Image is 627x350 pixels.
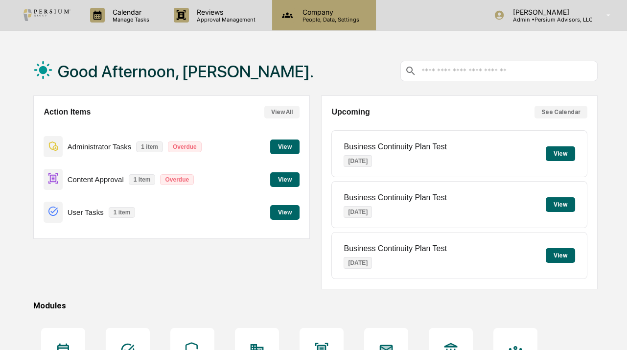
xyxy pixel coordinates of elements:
button: View All [264,106,300,118]
p: [DATE] [344,257,372,269]
p: Content Approval [68,175,124,184]
p: Business Continuity Plan Test [344,244,446,253]
button: See Calendar [534,106,587,118]
p: User Tasks [68,208,104,216]
p: Admin • Persium Advisors, LLC [505,16,592,23]
p: Overdue [168,141,202,152]
p: Company [295,8,364,16]
div: Modules [33,301,598,310]
h2: Action Items [44,108,91,117]
a: View [270,207,300,216]
a: View [270,141,300,151]
p: 1 item [136,141,163,152]
p: [DATE] [344,155,372,167]
button: View [270,205,300,220]
p: [PERSON_NAME] [505,8,592,16]
p: Approval Management [189,16,260,23]
p: Administrator Tasks [68,142,132,151]
h2: Upcoming [331,108,370,117]
p: Business Continuity Plan Test [344,142,446,151]
p: Manage Tasks [105,16,154,23]
p: Reviews [189,8,260,16]
button: View [546,248,575,263]
p: 1 item [109,207,136,218]
p: Overdue [160,174,194,185]
p: 1 item [129,174,156,185]
p: Business Continuity Plan Test [344,193,446,202]
a: View [270,174,300,184]
button: View [270,140,300,154]
h1: Good Afternoon, [PERSON_NAME]. [58,62,314,81]
button: View [270,172,300,187]
button: View [546,197,575,212]
button: View [546,146,575,161]
img: logo [23,9,70,21]
p: [DATE] [344,206,372,218]
p: People, Data, Settings [295,16,364,23]
p: Calendar [105,8,154,16]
